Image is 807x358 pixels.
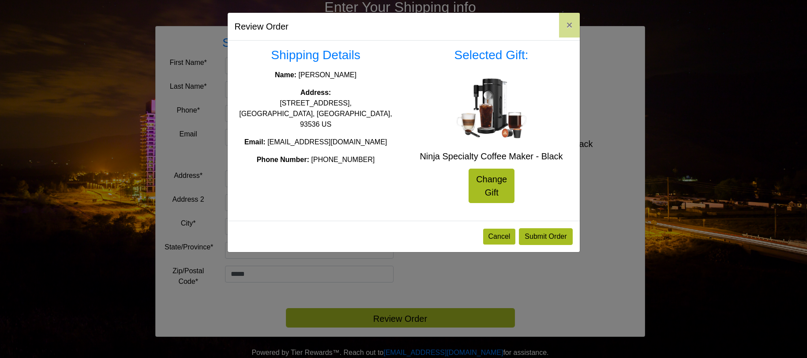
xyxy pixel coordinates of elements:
[410,48,573,63] h3: Selected Gift:
[456,79,527,139] img: Ninja Specialty Coffee Maker - Black
[410,151,573,162] h5: Ninja Specialty Coffee Maker - Black
[298,71,357,79] span: [PERSON_NAME]
[275,71,297,79] strong: Name:
[300,89,331,96] strong: Address:
[469,169,514,203] a: Change Gift
[235,20,289,33] h5: Review Order
[519,228,572,245] button: Submit Order
[559,13,579,38] button: Close
[239,99,392,128] span: [STREET_ADDRESS], [GEOGRAPHIC_DATA], [GEOGRAPHIC_DATA], 93536 US
[244,138,266,146] strong: Email:
[257,156,309,163] strong: Phone Number:
[311,156,375,163] span: [PHONE_NUMBER]
[566,19,572,31] span: ×
[235,48,397,63] h3: Shipping Details
[267,138,387,146] span: [EMAIL_ADDRESS][DOMAIN_NAME]
[483,229,516,245] button: Cancel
